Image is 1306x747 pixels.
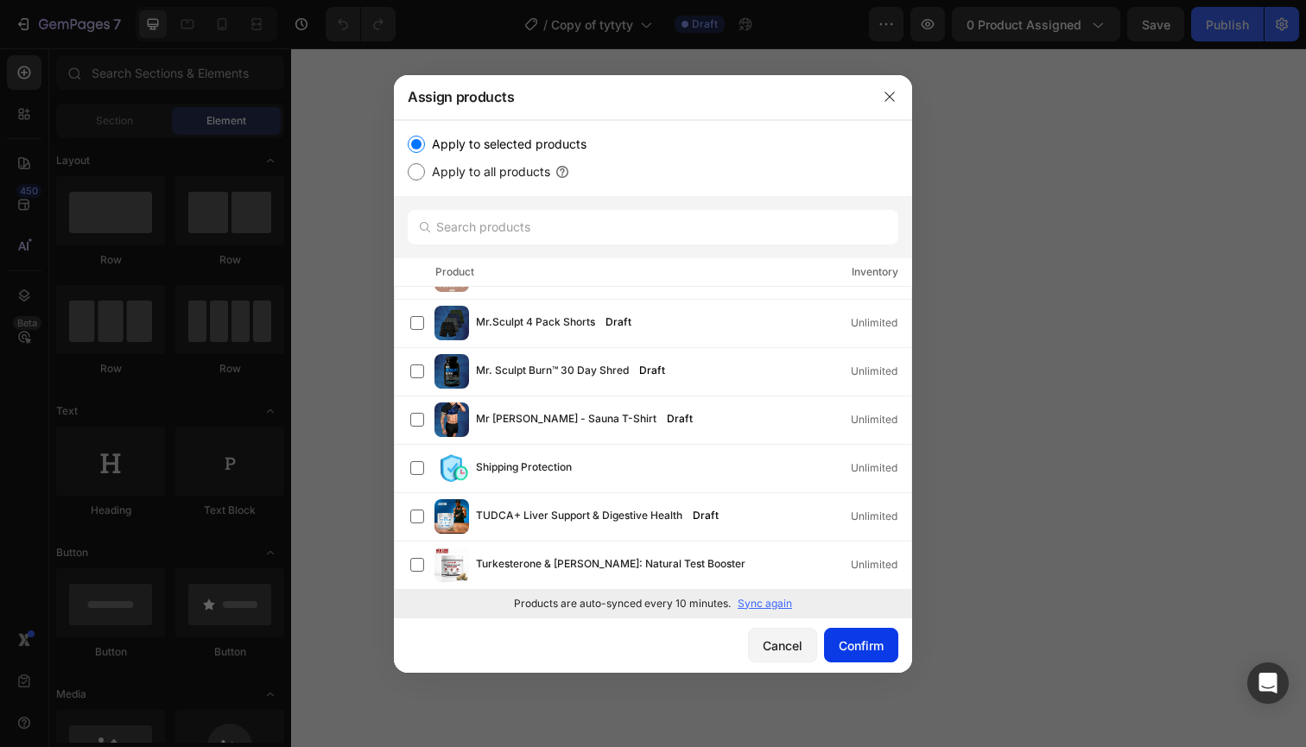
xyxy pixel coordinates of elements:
div: /> [394,120,912,617]
div: Confirm [839,636,884,655]
span: Mr [PERSON_NAME] - Sauna T-Shirt [476,410,656,429]
button: Confirm [824,628,898,662]
img: product-img [434,499,469,534]
img: product-img [434,306,469,340]
p: Sync again [738,596,792,611]
div: Draft [599,313,638,331]
div: Draft [686,507,726,524]
p: Products are auto-synced every 10 minutes. [514,596,731,611]
label: Apply to all products [425,161,550,182]
div: Unlimited [851,363,911,380]
div: Unlimited [851,411,911,428]
div: Unlimited [851,314,911,332]
span: Mr. Sculpt Burn™ 30 Day Shred [476,362,629,381]
div: Cancel [763,636,802,655]
span: Shipping Protection [476,459,572,478]
div: Product [435,263,474,281]
img: product-img [434,548,469,582]
span: TUDCA+ Liver Support & Digestive Health [476,507,682,526]
div: Open Intercom Messenger [1247,662,1289,704]
button: Cancel [748,628,817,662]
img: product-img [434,354,469,389]
div: Unlimited [851,508,911,525]
img: product-img [434,451,469,485]
div: Draft [660,410,700,427]
img: product-img [434,402,469,437]
div: Unlimited [851,556,911,573]
div: Assign products [394,74,867,119]
label: Apply to selected products [425,134,586,155]
div: Inventory [852,263,898,281]
div: Unlimited [851,459,911,477]
span: Turkesterone & [PERSON_NAME]: Natural Test Booster [476,555,745,574]
div: Draft [632,362,672,379]
span: Mr.Sculpt 4 Pack Shorts [476,313,595,332]
input: Search products [408,210,898,244]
